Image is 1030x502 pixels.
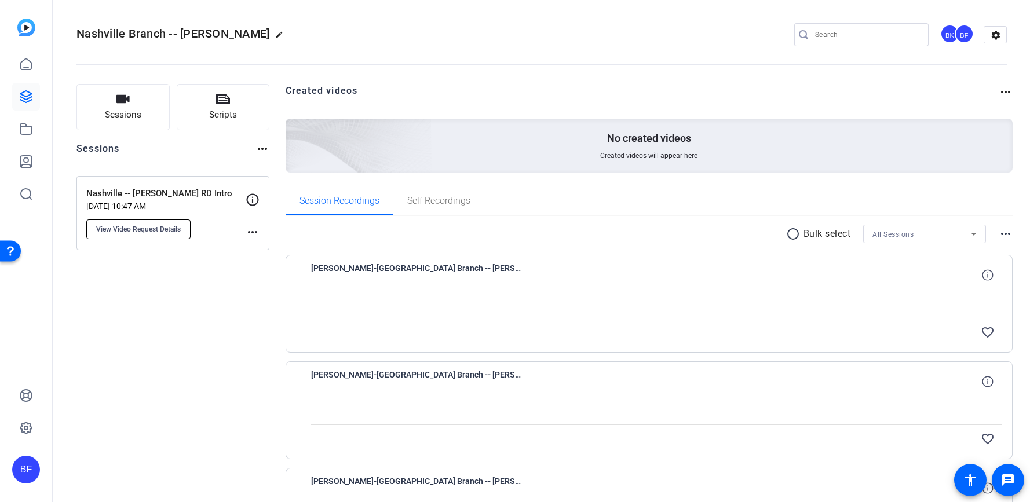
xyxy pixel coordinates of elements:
ngx-avatar: Brian Forrest [955,24,975,45]
span: Session Recordings [299,196,379,206]
p: [DATE] 10:47 AM [86,201,246,211]
span: View Video Request Details [96,225,181,234]
input: Search [815,28,919,42]
span: All Sessions [872,230,914,239]
img: blue-gradient.svg [17,19,35,36]
mat-icon: message [1001,473,1015,487]
div: BF [955,24,974,43]
span: [PERSON_NAME]-[GEOGRAPHIC_DATA] Branch -- [PERSON_NAME]-Nashville -- [PERSON_NAME] RD Intro -1759... [311,261,525,289]
span: [PERSON_NAME]-[GEOGRAPHIC_DATA] Branch -- [PERSON_NAME]-Nashville -- [PERSON_NAME] RD Intro -1759... [311,474,525,502]
p: Nashville -- [PERSON_NAME] RD Intro [86,187,246,200]
div: BF [12,456,40,483]
span: [PERSON_NAME]-[GEOGRAPHIC_DATA] Branch -- [PERSON_NAME]-Nashville -- [PERSON_NAME] RD Intro -1759... [311,368,525,395]
mat-icon: more_horiz [999,85,1013,99]
h2: Sessions [76,142,120,164]
span: Sessions [105,108,141,122]
mat-icon: settings [984,27,1007,44]
img: Creted videos background [156,4,432,255]
p: No created videos [607,131,691,145]
ngx-avatar: Bill Koch [940,24,960,45]
div: BK [940,24,959,43]
button: View Video Request Details [86,219,191,239]
p: Bulk select [803,227,851,241]
mat-icon: favorite_border [981,325,995,339]
mat-icon: more_horiz [255,142,269,156]
span: Created videos will appear here [600,151,697,160]
mat-icon: accessibility [963,473,977,487]
mat-icon: favorite_border [981,432,995,446]
span: Self Recordings [407,196,470,206]
button: Sessions [76,84,170,130]
button: Scripts [177,84,270,130]
mat-icon: more_horiz [246,225,260,239]
h2: Created videos [286,84,999,107]
mat-icon: more_horiz [999,227,1013,241]
span: Nashville Branch -- [PERSON_NAME] [76,27,269,41]
span: Scripts [209,108,237,122]
mat-icon: radio_button_unchecked [786,227,803,241]
mat-icon: edit [275,31,289,45]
